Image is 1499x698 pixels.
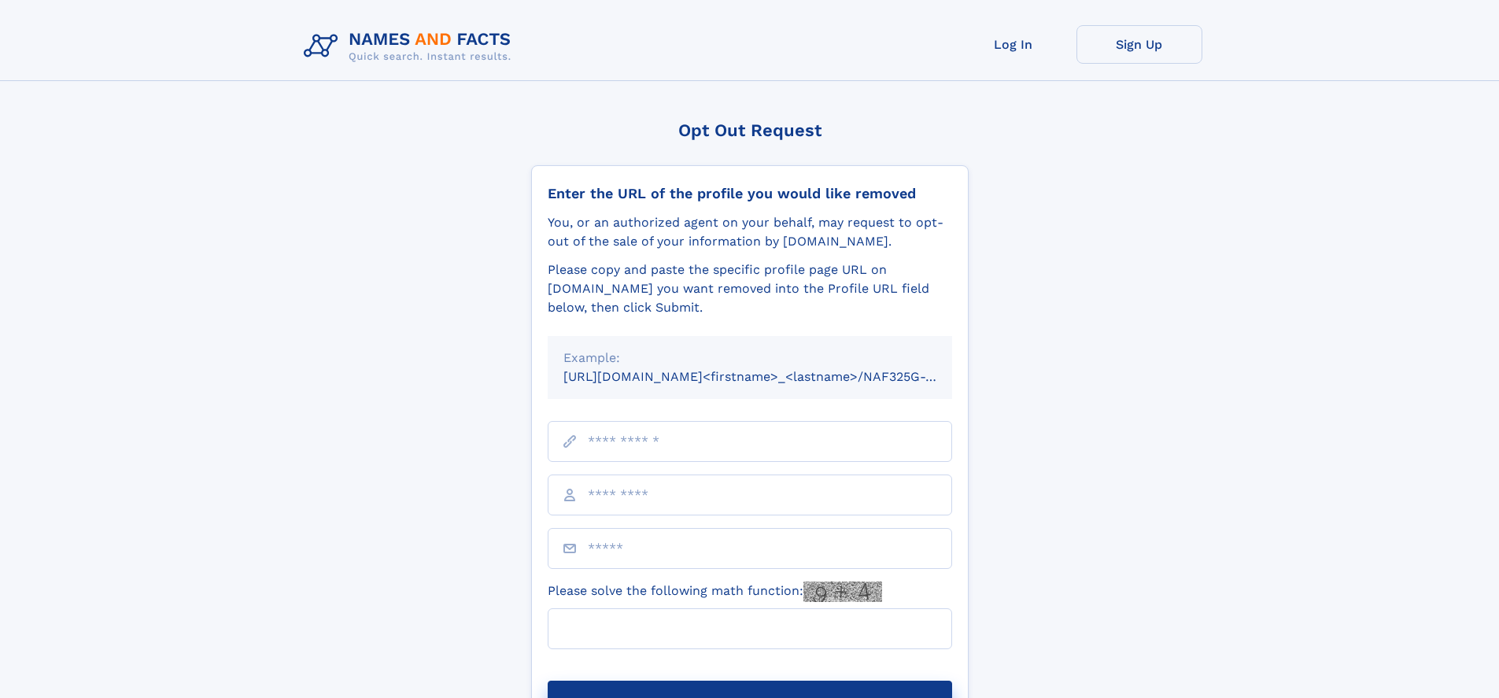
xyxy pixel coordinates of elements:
[951,25,1076,64] a: Log In
[548,260,952,317] div: Please copy and paste the specific profile page URL on [DOMAIN_NAME] you want removed into the Pr...
[297,25,524,68] img: Logo Names and Facts
[548,582,882,602] label: Please solve the following math function:
[563,349,936,367] div: Example:
[531,120,969,140] div: Opt Out Request
[548,185,952,202] div: Enter the URL of the profile you would like removed
[563,369,982,384] small: [URL][DOMAIN_NAME]<firstname>_<lastname>/NAF325G-xxxxxxxx
[1076,25,1202,64] a: Sign Up
[548,213,952,251] div: You, or an authorized agent on your behalf, may request to opt-out of the sale of your informatio...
